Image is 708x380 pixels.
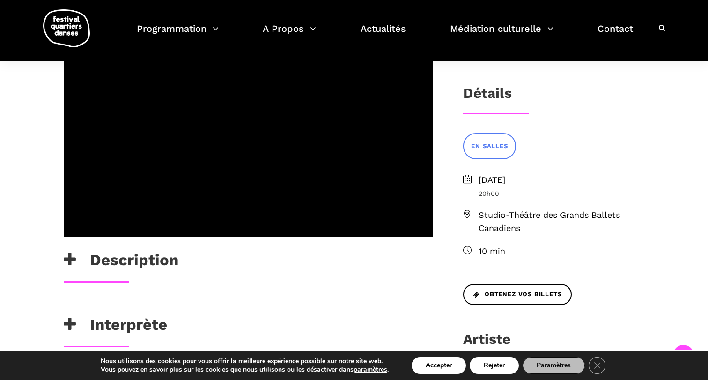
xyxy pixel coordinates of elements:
button: Close GDPR Cookie Banner [589,357,605,374]
a: Actualités [361,21,406,48]
span: EN SALLES [471,142,508,151]
a: Contact [597,21,633,48]
h3: Description [64,251,178,274]
a: Médiation culturelle [450,21,553,48]
h3: Détails [463,85,512,108]
h3: Artiste [463,331,510,354]
span: Studio-Théâtre des Grands Ballets Canadiens [479,209,644,236]
span: 10 min [479,245,644,258]
p: Vous pouvez en savoir plus sur les cookies que nous utilisons ou les désactiver dans . [101,365,389,374]
iframe: FQD 2025 | Béatrice Larrivée | Brièvement [64,29,433,236]
span: [DATE] [479,173,644,187]
h3: Interprète [64,315,167,339]
span: Obtenez vos billets [473,290,561,299]
button: paramètres [354,365,387,374]
button: Accepter [412,357,466,374]
a: Obtenez vos billets [463,284,572,305]
p: Nous utilisons des cookies pour vous offrir la meilleure expérience possible sur notre site web. [101,357,389,365]
a: Programmation [137,21,219,48]
a: A Propos [263,21,316,48]
span: 20h00 [479,188,644,199]
button: Paramètres [523,357,585,374]
a: EN SALLES [463,133,516,159]
button: Rejeter [470,357,519,374]
img: logo-fqd-med [43,9,90,47]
